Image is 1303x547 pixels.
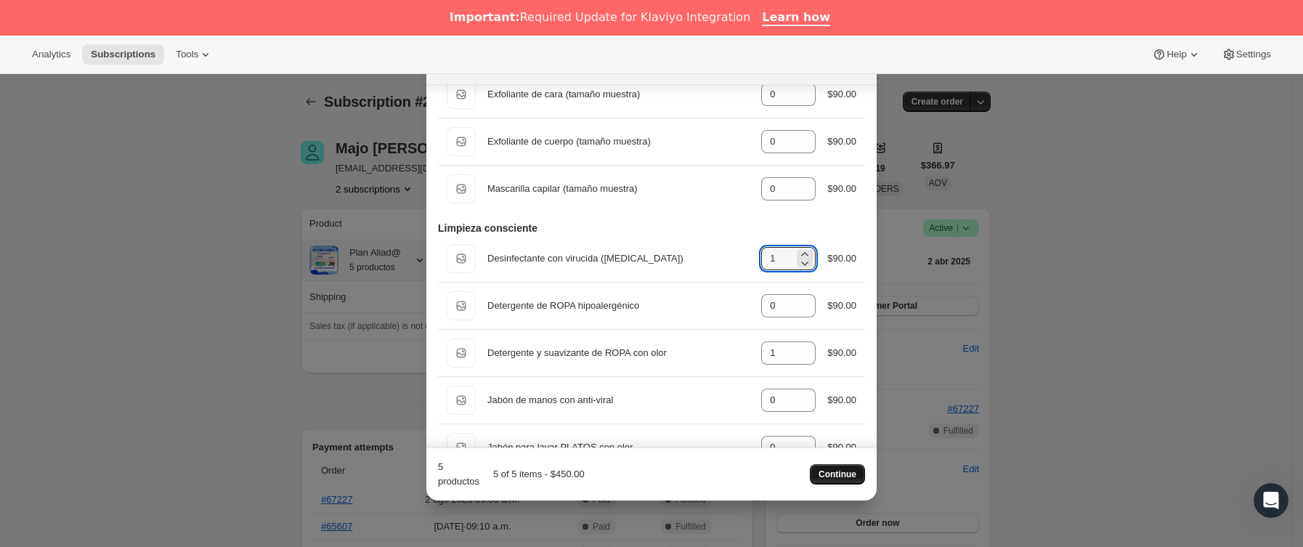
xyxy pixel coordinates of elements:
div: Detergente y suavizante de ROPA con olor [487,346,750,360]
span: Settings [1236,49,1271,60]
a: Learn how [762,10,830,26]
div: Jabón para lavar PLATOS con olor [487,440,750,455]
span: Help [1166,49,1186,60]
h3: Limpieza consciente [438,221,537,235]
div: $90.00 [827,87,856,102]
button: Settings [1213,44,1280,65]
div: $90.00 [827,182,856,196]
button: Analytics [23,44,79,65]
button: Continue [810,464,865,485]
b: Important: [450,10,520,24]
iframe: Intercom live chat [1254,483,1288,518]
div: Detergente de ROPA hipoalergénico [487,299,750,313]
button: Subscriptions [82,44,164,65]
span: Continue [819,469,856,480]
div: Mascarilla capilar (tamaño muestra) [487,182,750,196]
div: $90.00 [827,251,856,266]
span: Subscriptions [91,49,155,60]
span: Tools [176,49,198,60]
div: $90.00 [827,346,856,360]
div: Desinfectante con virucida ([MEDICAL_DATA]) [487,251,750,266]
div: $90.00 [827,134,856,149]
button: Tools [167,44,222,65]
button: Help [1143,44,1209,65]
div: Required Update for Klaviyo Integration [450,10,750,25]
div: $90.00 [827,299,856,313]
div: $90.00 [827,440,856,455]
div: $90.00 [827,393,856,408]
div: 5 of 5 items - $450.00 [485,467,585,482]
div: 5 productos [438,460,479,489]
div: Exfoliante de cuerpo (tamaño muestra) [487,134,750,149]
span: Analytics [32,49,70,60]
div: Exfoliante de cara (tamaño muestra) [487,87,750,102]
div: Jabón de manos con anti-viral [487,393,750,408]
